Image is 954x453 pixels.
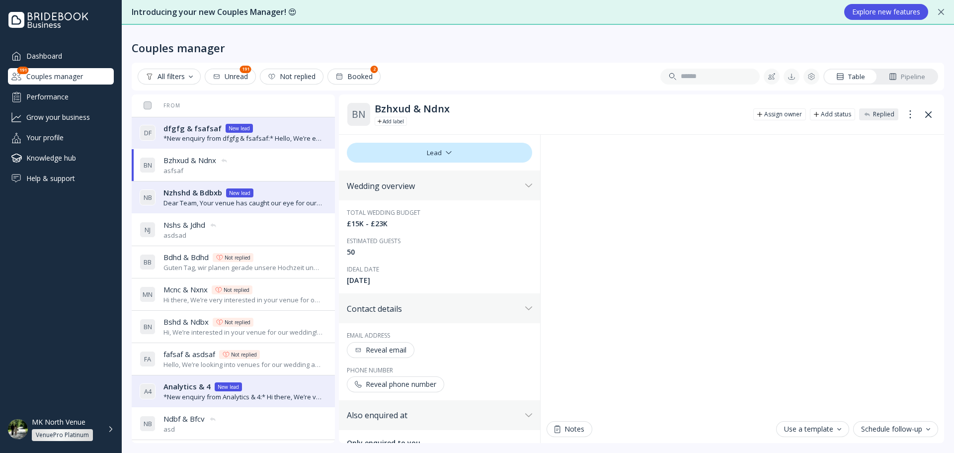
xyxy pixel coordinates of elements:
[347,376,444,392] button: Reveal phone number
[225,254,250,262] div: Not replied
[140,189,156,205] div: N B
[213,73,248,81] div: Unread
[36,431,89,439] div: VenuePro Platinum
[8,48,114,64] a: Dashboard
[8,129,114,146] a: Your profile
[347,102,371,126] div: B N
[218,383,239,391] div: New lead
[32,418,85,427] div: MK North Venue
[8,68,114,85] div: Couples manager
[547,135,938,415] iframe: Chat
[140,416,156,432] div: N B
[140,102,180,109] div: From
[224,286,249,294] div: Not replied
[163,284,208,295] span: Mcnc & Nxnx
[163,198,323,208] div: Dear Team, Your venue has caught our eye for our upcoming wedding! Could you please share additio...
[784,425,841,433] div: Use a template
[764,110,802,118] div: Assign owner
[347,275,532,285] div: [DATE]
[163,220,205,230] span: Nshs & Jdhd
[163,134,323,143] div: *New enquiry from dfgfg & fsafsaf:* Hello, We’re excited about the possibility of hosting our wed...
[140,351,156,367] div: F A
[371,66,378,73] div: 2
[347,342,414,358] button: Reveal email
[852,8,920,16] div: Explore new features
[140,319,156,335] div: B N
[163,381,211,392] span: Analytics & 4
[140,125,156,141] div: D F
[547,421,592,437] button: Notes
[229,189,250,197] div: New lead
[163,317,209,327] span: Bshd & Ndbx
[140,286,156,302] div: M N
[861,425,930,433] div: Schedule follow-up
[138,69,201,85] button: All filters
[163,231,217,240] div: asdsad
[347,181,521,191] div: Wedding overview
[836,72,865,82] div: Table
[163,166,228,176] div: asfsaf
[8,68,114,85] a: Couples manager191
[225,318,250,326] div: Not replied
[163,123,222,134] span: dfgfg & fsafsaf
[889,72,925,82] div: Pipeline
[205,69,256,85] button: Unread
[335,73,373,81] div: Booked
[163,349,215,360] span: fafsaf & asdsaf
[140,157,156,173] div: B N
[8,109,114,125] a: Grow your business
[140,254,156,270] div: B B
[163,155,216,166] span: Bzhxud & Ndnx
[347,366,532,374] div: Phone number
[163,414,205,424] span: Ndbf & Bfcv
[163,187,222,198] span: Nzhshd & Bdbxb
[140,222,156,238] div: N J
[347,410,521,420] div: Also enquired at
[776,421,849,437] button: Use a template
[163,263,323,272] div: Guten Tag, wir planen gerade unsere Hochzeit und sind sehr an Ihrer Location interessiert. Können...
[375,103,745,115] div: Bzhxud & Ndnx
[347,208,532,217] div: Total wedding budget
[163,252,209,263] span: Bdhd & Bdhd
[8,419,28,439] img: dpr=1,fit=cover,g=face,w=48,h=48
[163,328,323,337] div: Hi, We’re interested in your venue for our wedding! We would like to receive more details. Please...
[844,4,928,20] button: Explore new features
[347,219,532,229] div: £15K - £23K
[163,360,323,369] div: Hello, We’re looking into venues for our wedding and would love to know more about yours. Could y...
[347,438,532,448] div: Only enquired to you
[163,425,217,434] div: asd
[821,110,851,118] div: Add status
[268,73,316,81] div: Not replied
[8,170,114,186] a: Help & support
[347,143,532,163] div: Lead
[355,380,436,388] div: Reveal phone number
[347,304,521,314] div: Contact details
[17,67,29,74] div: 191
[240,66,251,73] div: 191
[260,69,323,85] button: Not replied
[8,150,114,166] a: Knowledge hub
[853,421,938,437] button: Schedule follow-up
[231,351,257,359] div: Not replied
[347,237,532,245] div: Estimated guests
[163,392,323,402] div: *New enquiry from Analytics & 4:* Hi there, We’re very interested in your venue for our special d...
[132,41,225,55] div: Couples manager
[146,73,193,81] div: All filters
[140,383,156,399] div: A 4
[163,295,323,305] div: Hi there, We’re very interested in your venue for our special day. Could you kindly share more de...
[132,6,834,18] div: Introducing your new Couples Manager! 😍
[347,265,532,273] div: Ideal date
[327,69,381,85] button: Booked
[8,89,114,105] a: Performance
[873,110,894,118] div: Replied
[229,124,250,132] div: New lead
[347,247,532,257] div: 50
[383,117,404,125] div: Add label
[555,425,584,433] div: Notes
